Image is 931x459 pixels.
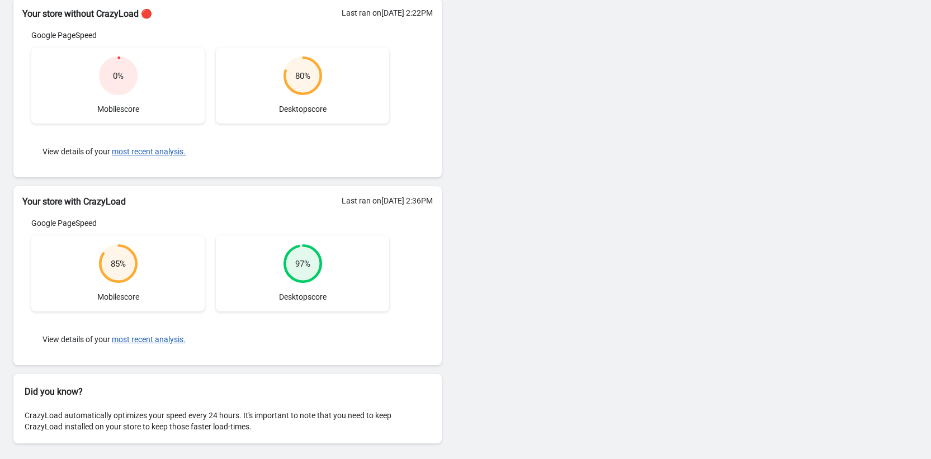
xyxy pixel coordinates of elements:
[13,399,442,443] div: CrazyLoad automatically optimizes your speed every 24 hours. It's important to note that you need...
[111,258,126,269] div: 85 %
[216,235,389,311] div: Desktop score
[295,258,310,269] div: 97 %
[31,217,389,229] div: Google PageSpeed
[112,147,186,156] button: most recent analysis.
[31,323,389,356] div: View details of your
[295,70,310,82] div: 80 %
[31,135,389,168] div: View details of your
[25,385,431,399] h2: Did you know?
[342,195,433,206] div: Last ran on [DATE] 2:36PM
[113,70,124,82] div: 0 %
[342,7,433,18] div: Last ran on [DATE] 2:22PM
[216,48,389,124] div: Desktop score
[31,235,205,311] div: Mobile score
[31,48,205,124] div: Mobile score
[22,7,433,21] h2: Your store without CrazyLoad 🔴
[22,195,433,209] h2: Your store with CrazyLoad
[31,30,389,41] div: Google PageSpeed
[112,335,186,344] button: most recent analysis.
